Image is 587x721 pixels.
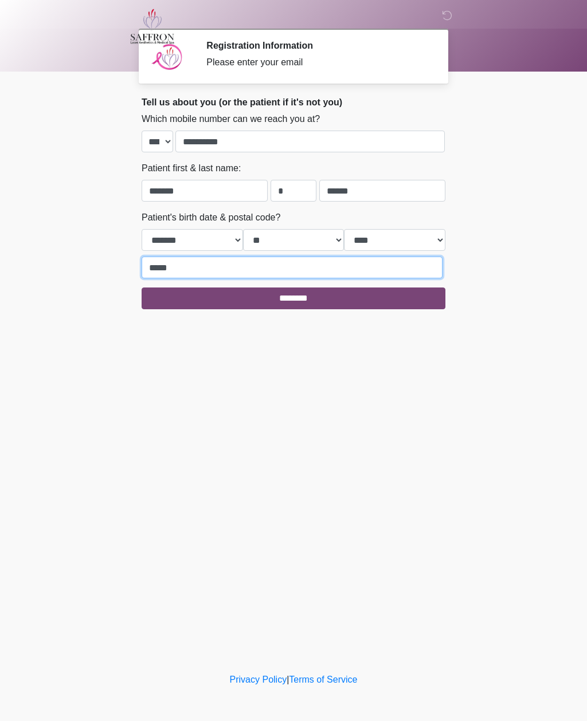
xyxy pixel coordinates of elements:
[287,675,289,684] a: |
[142,112,320,126] label: Which mobile number can we reach you at?
[142,161,241,175] label: Patient first & last name:
[230,675,287,684] a: Privacy Policy
[142,211,280,224] label: Patient's birth date & postal code?
[130,9,175,44] img: Saffron Laser Aesthetics and Medical Spa Logo
[150,40,185,74] img: Agent Avatar
[289,675,357,684] a: Terms of Service
[206,56,428,69] div: Please enter your email
[142,97,445,108] h2: Tell us about you (or the patient if it's not you)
